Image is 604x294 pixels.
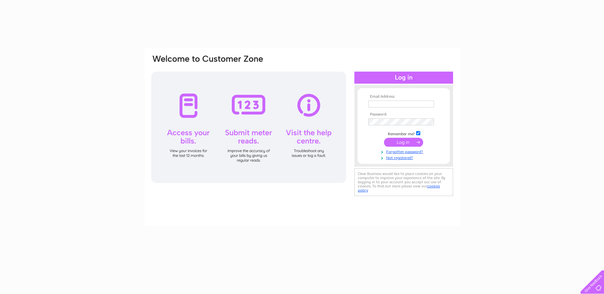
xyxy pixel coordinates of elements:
[368,154,441,160] a: Not registered?
[367,112,441,117] th: Password:
[384,138,423,147] input: Submit
[358,184,440,192] a: cookies policy
[368,148,441,154] a: Forgotten password?
[367,94,441,99] th: Email Address:
[354,168,453,196] div: Clear Business would like to place cookies on your computer to improve your experience of the sit...
[367,130,441,136] td: Remember me?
